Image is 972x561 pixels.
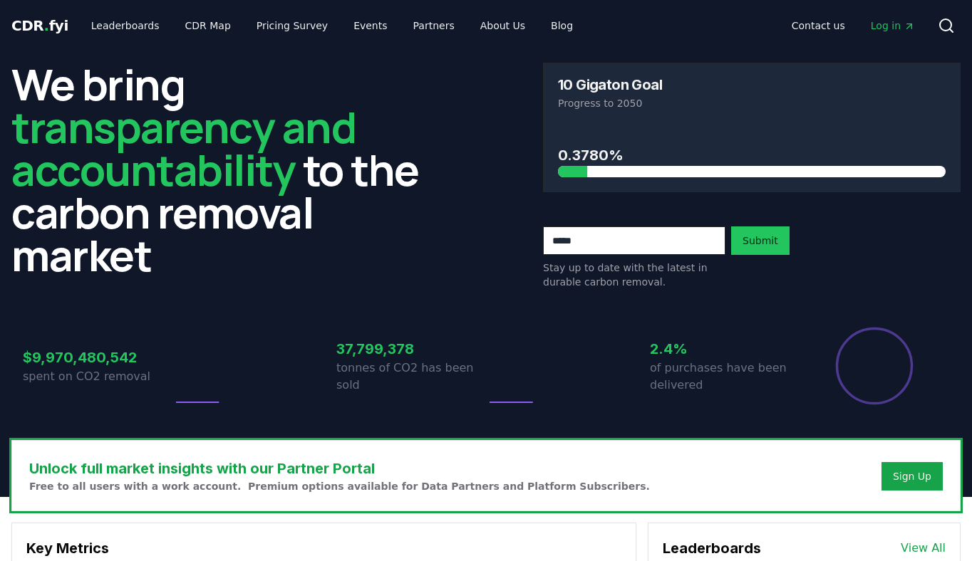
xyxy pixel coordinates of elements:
[650,338,800,360] h3: 2.4%
[558,96,946,110] p: Progress to 2050
[663,538,761,559] h3: Leaderboards
[469,13,537,38] a: About Us
[650,360,800,394] p: of purchases have been delivered
[539,13,584,38] a: Blog
[80,13,584,38] nav: Main
[29,458,650,479] h3: Unlock full market insights with our Partner Portal
[871,19,915,33] span: Log in
[336,338,486,360] h3: 37,799,378
[731,226,790,255] button: Submit
[11,16,68,36] a: CDR.fyi
[834,326,914,406] div: Percentage of sales delivered
[29,479,650,493] p: Free to all users with a work account. Premium options available for Data Partners and Platform S...
[543,261,725,289] p: Stay up to date with the latest in durable carbon removal.
[780,13,857,38] a: Contact us
[23,347,172,368] h3: $9,970,480,542
[342,13,398,38] a: Events
[23,368,172,385] p: spent on CO2 removal
[901,540,946,557] a: View All
[11,17,68,34] span: CDR fyi
[893,469,931,483] a: Sign Up
[881,462,943,491] button: Sign Up
[174,13,242,38] a: CDR Map
[780,13,926,38] nav: Main
[80,13,171,38] a: Leaderboards
[402,13,466,38] a: Partners
[336,360,486,394] p: tonnes of CO2 has been sold
[11,63,429,276] h2: We bring to the carbon removal market
[11,98,356,199] span: transparency and accountability
[245,13,339,38] a: Pricing Survey
[859,13,926,38] a: Log in
[558,78,662,92] h3: 10 Gigaton Goal
[44,17,49,34] span: .
[558,145,946,166] h3: 0.3780%
[26,538,621,559] h3: Key Metrics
